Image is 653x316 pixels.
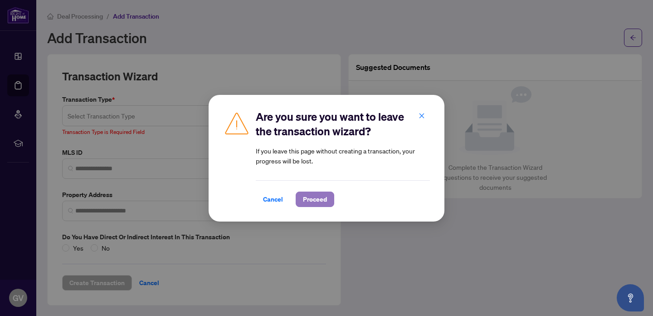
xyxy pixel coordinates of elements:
[256,192,290,207] button: Cancel
[263,192,283,207] span: Cancel
[617,284,644,311] button: Open asap
[419,113,425,119] span: close
[303,192,327,207] span: Proceed
[256,109,430,138] h2: Are you sure you want to leave the transaction wizard?
[296,192,334,207] button: Proceed
[256,146,430,166] article: If you leave this page without creating a transaction, your progress will be lost.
